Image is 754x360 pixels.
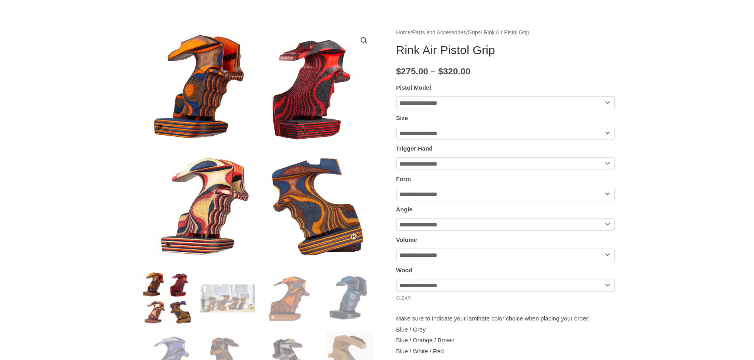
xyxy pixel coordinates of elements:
h1: Rink Air Pistol Grip [396,43,615,57]
img: Rink Air Pistol Grip - Image 4 [322,271,377,326]
a: Clear options [396,296,411,300]
label: Wood [396,267,412,273]
img: Rink Air Pistol Grip - Image 2 [200,271,255,326]
label: Volume [396,236,417,243]
bdi: 320.00 [438,66,470,76]
img: Rink Air Pistol Grip [140,271,195,326]
span: $ [396,66,401,76]
label: Pistol Model [396,84,431,91]
a: Parts and Accessories [412,30,466,36]
label: Form [396,175,411,182]
label: Trigger Hand [396,145,433,152]
span: – [431,66,436,76]
label: Angle [396,206,413,213]
span: $ [438,66,443,76]
a: View full-screen image gallery [357,34,371,48]
img: Rink Air Pistol Grip - Image 3 [261,271,316,326]
bdi: 275.00 [396,66,428,76]
a: Home [396,30,411,36]
a: Grips [468,30,481,36]
nav: Breadcrumb [396,28,615,38]
label: Size [396,115,408,121]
